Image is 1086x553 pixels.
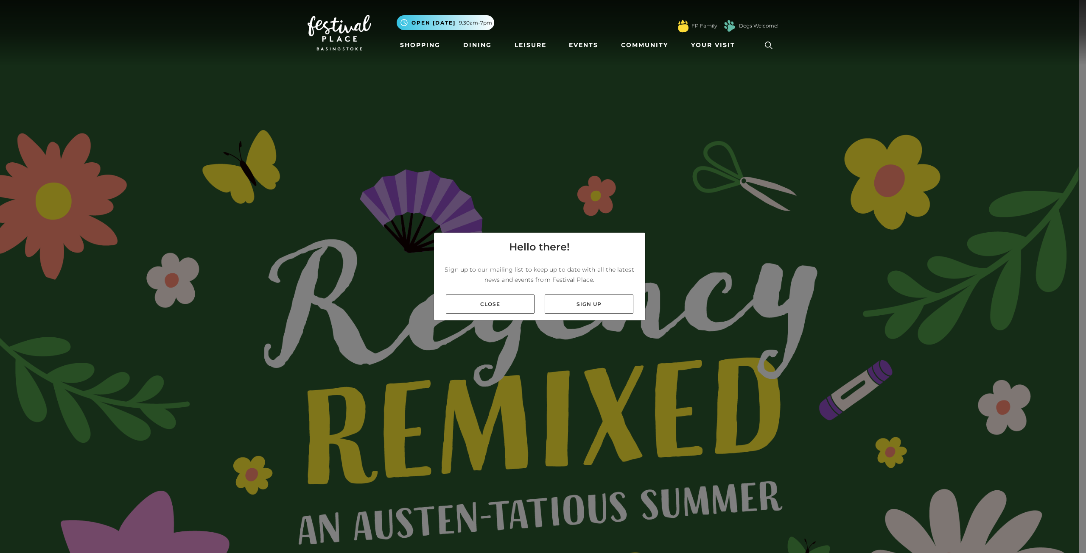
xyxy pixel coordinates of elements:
[459,19,492,27] span: 9.30am-7pm
[460,37,495,53] a: Dining
[411,19,456,27] span: Open [DATE]
[691,22,717,30] a: FP Family
[565,37,602,53] a: Events
[688,37,743,53] a: Your Visit
[545,295,633,314] a: Sign up
[397,15,494,30] button: Open [DATE] 9.30am-7pm
[691,41,735,50] span: Your Visit
[397,37,444,53] a: Shopping
[509,239,570,255] h4: Hello there!
[618,37,672,53] a: Community
[308,15,371,50] img: Festival Place Logo
[446,295,535,314] a: Close
[739,22,778,30] a: Dogs Welcome!
[441,264,638,285] p: Sign up to our mailing list to keep up to date with all the latest news and events from Festival ...
[511,37,550,53] a: Leisure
